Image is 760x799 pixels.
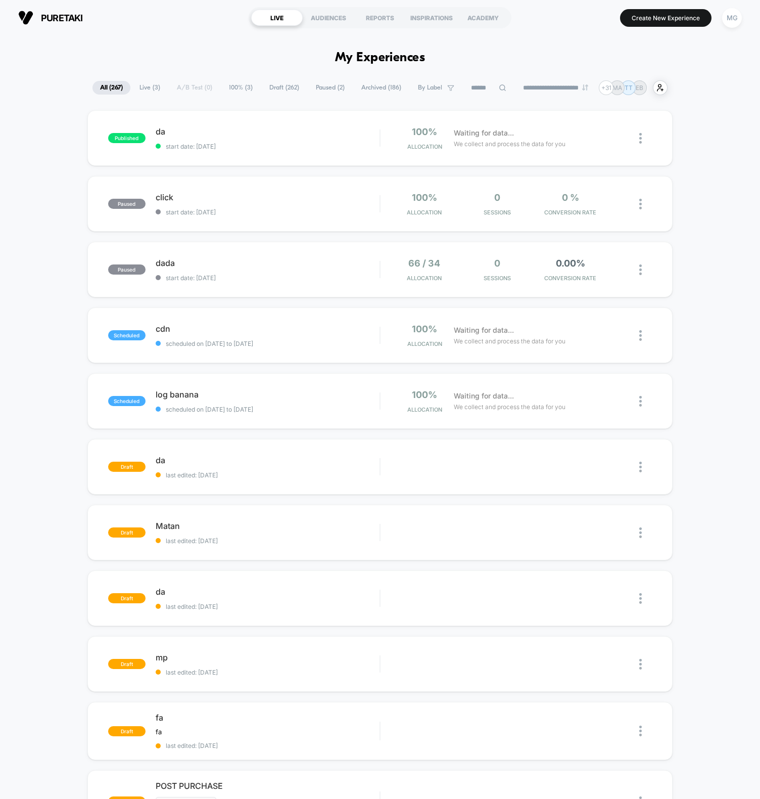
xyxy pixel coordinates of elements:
[156,274,379,282] span: start date: [DATE]
[407,275,442,282] span: Allocation
[156,537,379,545] span: last edited: [DATE]
[407,340,442,347] span: Allocation
[156,742,379,749] span: last edited: [DATE]
[639,330,642,341] img: close
[639,462,642,472] img: close
[8,183,382,193] input: Seek
[303,10,354,26] div: AUDIENCES
[722,8,742,28] div: MG
[406,10,457,26] div: INSPIRATIONS
[156,521,379,531] span: Matan
[536,275,604,282] span: CONVERSION RATE
[221,81,260,95] span: 100% ( 3 )
[156,781,379,791] span: POST PURCHASE
[354,10,406,26] div: REPORTS
[156,208,379,216] span: start date: [DATE]
[354,81,409,95] span: Archived ( 186 )
[108,199,146,209] span: paused
[156,728,162,736] span: fa
[418,84,442,92] span: By Label
[156,652,379,662] span: mp
[536,209,604,216] span: CONVERSION RATE
[639,133,642,144] img: close
[719,8,745,28] button: MG
[454,127,514,139] span: Waiting for data...
[272,199,295,210] div: Current time
[639,527,642,538] img: close
[620,9,711,27] button: Create New Experience
[407,143,442,150] span: Allocation
[156,389,379,399] span: log banana
[108,593,146,603] span: draft
[182,97,206,121] button: Play, NEW DEMO 2025-VEED.mp4
[156,324,379,334] span: cdn
[156,340,379,347] span: scheduled on [DATE] to [DATE]
[412,192,437,203] span: 100%
[454,325,514,336] span: Waiting for data...
[18,10,33,25] img: Visually logo
[251,10,303,26] div: LIVE
[412,389,437,400] span: 100%
[108,133,146,143] span: published
[639,199,642,209] img: close
[315,200,345,210] input: Volume
[108,396,146,406] span: scheduled
[92,81,130,95] span: All ( 267 )
[156,587,379,597] span: da
[156,713,379,723] span: fa
[156,406,379,413] span: scheduled on [DATE] to [DATE]
[108,462,146,472] span: draft
[408,258,440,269] span: 66 / 34
[335,51,425,65] h1: My Experiences
[407,406,442,413] span: Allocation
[639,396,642,407] img: close
[308,81,352,95] span: Paused ( 2 )
[582,84,588,91] img: end
[494,258,500,269] span: 0
[639,659,642,670] img: close
[41,13,83,23] span: puretaki
[454,390,514,402] span: Waiting for data...
[639,593,642,604] img: close
[132,81,168,95] span: Live ( 3 )
[454,139,565,149] span: We collect and process the data for you
[463,275,531,282] span: Sessions
[108,726,146,736] span: draft
[599,80,613,95] div: + 31
[156,192,379,202] span: click
[625,84,633,92] p: TT
[108,330,146,340] span: scheduled
[494,192,500,203] span: 0
[412,324,437,334] span: 100%
[407,209,442,216] span: Allocation
[562,192,579,203] span: 0 %
[108,659,146,669] span: draft
[454,402,565,412] span: We collect and process the data for you
[412,126,437,137] span: 100%
[5,197,21,213] button: Play, NEW DEMO 2025-VEED.mp4
[156,471,379,479] span: last edited: [DATE]
[639,726,642,736] img: close
[156,455,379,465] span: da
[156,143,379,150] span: start date: [DATE]
[108,264,146,275] span: paused
[262,81,307,95] span: Draft ( 262 )
[612,84,622,92] p: MA
[457,10,509,26] div: ACADEMY
[156,603,379,610] span: last edited: [DATE]
[556,258,585,269] span: 0.00%
[639,264,642,275] img: close
[454,336,565,346] span: We collect and process the data for you
[636,84,643,92] p: EB
[108,527,146,538] span: draft
[15,10,86,26] button: puretaki
[463,209,531,216] span: Sessions
[156,126,379,137] span: da
[156,669,379,676] span: last edited: [DATE]
[156,258,379,268] span: dada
